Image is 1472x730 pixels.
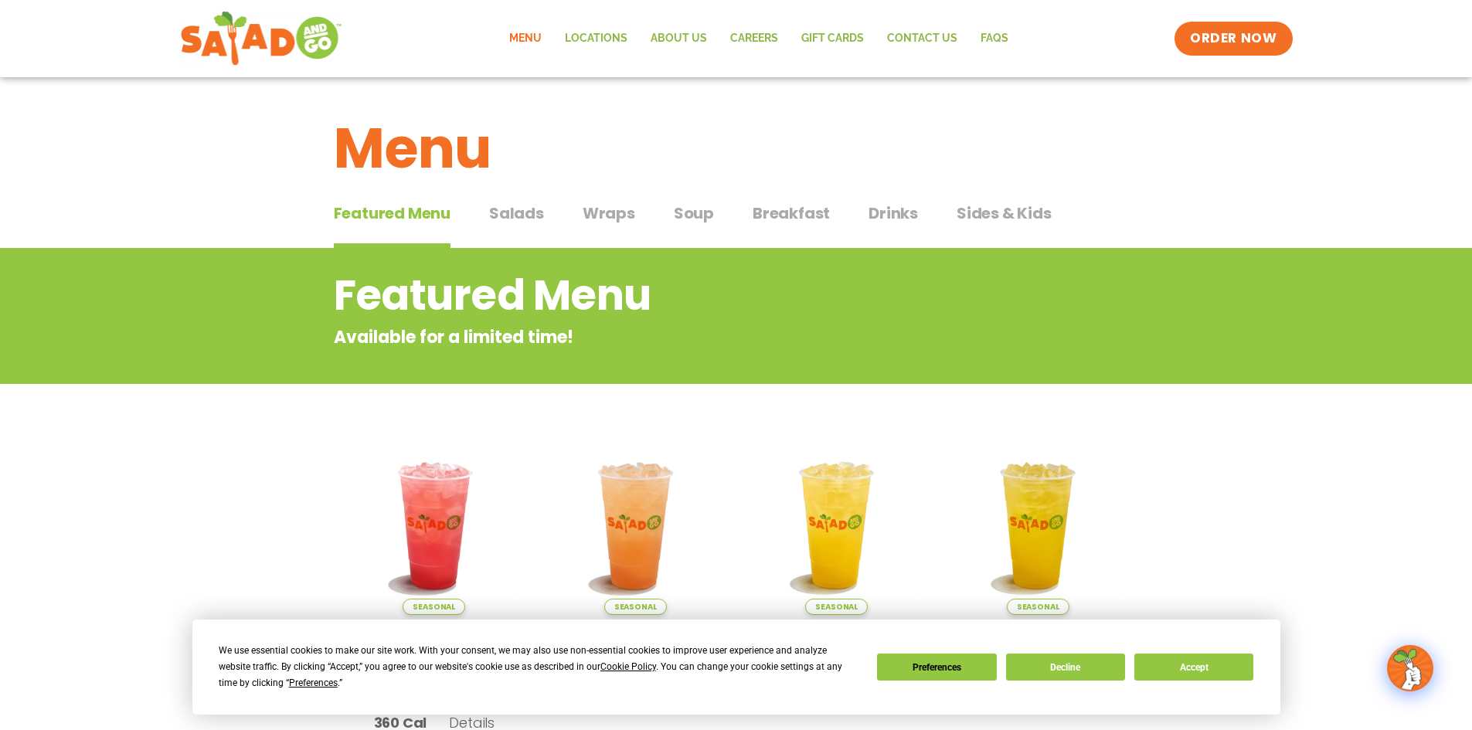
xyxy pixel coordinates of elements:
span: Soup [674,202,714,225]
a: FAQs [969,21,1020,56]
span: Cookie Policy [600,661,656,672]
button: Accept [1134,654,1253,681]
a: Contact Us [875,21,969,56]
h1: Menu [334,107,1139,190]
span: Breakfast [753,202,830,225]
nav: Menu [498,21,1020,56]
img: Product photo for Summer Stone Fruit Lemonade [546,436,725,615]
button: Decline [1006,654,1125,681]
img: Product photo for Blackberry Bramble Lemonade [345,436,524,615]
h2: Featured Menu [334,264,1015,327]
span: Seasonal [403,599,465,615]
span: Wraps [583,202,635,225]
span: Sides & Kids [957,202,1052,225]
span: Featured Menu [334,202,450,225]
span: ORDER NOW [1190,29,1277,48]
p: Available for a limited time! [334,324,1015,350]
div: Cookie Consent Prompt [192,620,1280,715]
a: GIFT CARDS [790,21,875,56]
img: Product photo for Sunkissed Yuzu Lemonade [748,436,926,615]
img: new-SAG-logo-768×292 [180,8,343,70]
a: About Us [639,21,719,56]
img: Product photo for Mango Grove Lemonade [949,436,1127,615]
div: We use essential cookies to make our site work. With your consent, we may also use non-essential ... [219,643,858,691]
span: Preferences [289,677,338,688]
div: Tabbed content [334,196,1139,249]
span: Seasonal [805,599,868,615]
a: Menu [498,21,553,56]
img: wpChatIcon [1389,647,1432,690]
a: Careers [719,21,790,56]
span: Seasonal [1007,599,1069,615]
a: Locations [553,21,639,56]
a: ORDER NOW [1175,22,1292,56]
button: Preferences [877,654,996,681]
span: Salads [489,202,544,225]
span: Seasonal [604,599,667,615]
span: Drinks [869,202,918,225]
